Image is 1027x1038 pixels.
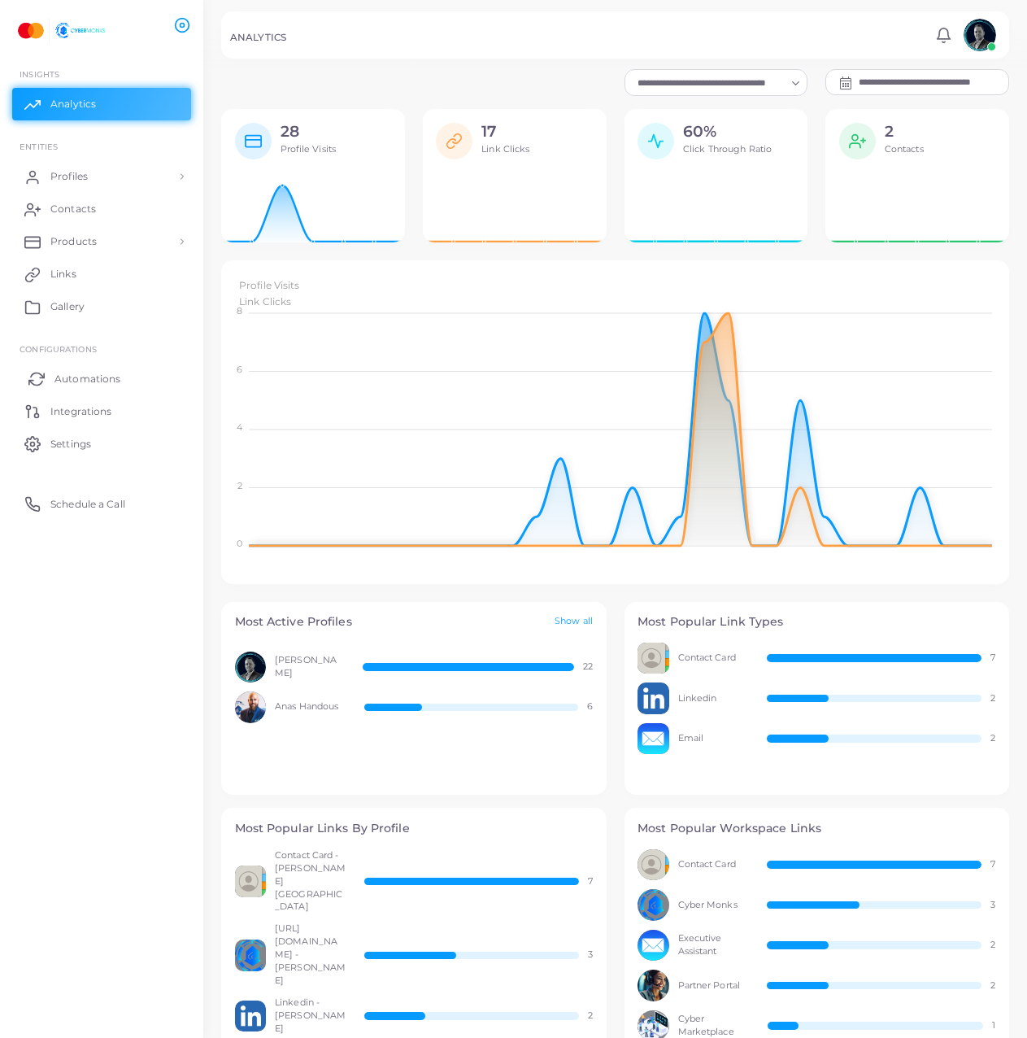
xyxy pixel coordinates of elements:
a: Automations [12,362,191,395]
a: Schedule a Call [12,487,191,520]
span: Profile Visits [239,279,300,291]
h2: 17 [481,123,529,142]
span: Analytics [50,97,96,111]
span: Email [678,732,750,745]
span: Cyber Monks [678,899,750,912]
span: Schedule a Call [50,497,125,512]
img: avatar [638,970,669,1001]
span: Automations [54,372,120,386]
tspan: 8 [237,306,242,317]
input: Search for option [632,74,786,92]
span: Partner Portal [678,979,750,992]
a: Show all [555,615,593,629]
span: Gallery [50,299,85,314]
span: Integrations [50,404,111,419]
span: Contact Card [678,858,750,871]
span: Links [50,267,76,281]
img: avatar [638,723,669,755]
a: Gallery [12,290,191,323]
a: avatar [959,19,1000,51]
span: Contacts [50,202,96,216]
h4: Most Popular Links By Profile [235,822,594,835]
h4: Most Popular Link Types [638,615,996,629]
h2: 28 [281,123,337,142]
img: avatar [964,19,996,51]
img: avatar [235,1001,267,1032]
img: avatar [638,683,669,714]
a: Analytics [12,88,191,120]
img: avatar [638,849,669,881]
tspan: 0 [237,539,242,550]
span: 2 [990,939,995,952]
span: Anas Handous [275,700,346,713]
img: avatar [235,940,267,971]
span: 2 [990,692,995,705]
img: avatar [638,930,669,962]
span: Click Through Ratio [683,143,772,155]
span: 2 [990,732,995,745]
span: Link Clicks [481,143,529,155]
span: Contact Card [678,652,750,665]
h2: 60% [683,123,772,142]
span: 3 [588,949,593,962]
img: avatar [638,643,669,674]
span: Configurations [20,344,97,354]
span: 2 [990,979,995,992]
tspan: 4 [237,422,243,434]
div: Search for option [624,69,808,95]
span: [URL][DOMAIN_NAME] - [PERSON_NAME] [275,922,346,988]
h4: Most Active Profiles [235,615,352,629]
span: 2 [588,1010,593,1023]
span: ENTITIES [20,142,58,151]
span: INSIGHTS [20,69,59,79]
span: [PERSON_NAME] [275,654,345,680]
span: 7 [990,652,995,665]
span: 7 [990,858,995,871]
tspan: 2 [237,480,242,491]
span: 22 [583,661,593,674]
span: Settings [50,437,91,451]
img: avatar [638,889,669,921]
a: Links [12,258,191,290]
a: Integrations [12,395,191,427]
span: Contact Card - [PERSON_NAME][GEOGRAPHIC_DATA] [275,849,346,914]
img: logo [15,15,105,46]
span: 1 [992,1019,995,1032]
img: avatar [235,691,267,723]
a: Profiles [12,160,191,193]
img: avatar [235,652,267,683]
h5: ANALYTICS [230,32,286,43]
span: Executive Assistant [678,932,750,958]
h2: 2 [885,123,924,142]
h4: Most Popular Workspace Links [638,822,996,835]
span: Link Clicks [239,295,291,307]
a: Contacts [12,193,191,225]
span: Contacts [885,143,924,155]
span: Linkedin - [PERSON_NAME] [275,997,346,1036]
span: Linkedin [678,692,750,705]
span: Products [50,234,97,249]
span: 7 [588,875,593,888]
tspan: 6 [237,364,242,375]
span: Profiles [50,169,88,184]
span: 6 [587,700,593,713]
a: Products [12,225,191,258]
span: Profile Visits [281,143,337,155]
img: avatar [235,866,267,897]
a: Settings [12,427,191,460]
span: 3 [990,899,995,912]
